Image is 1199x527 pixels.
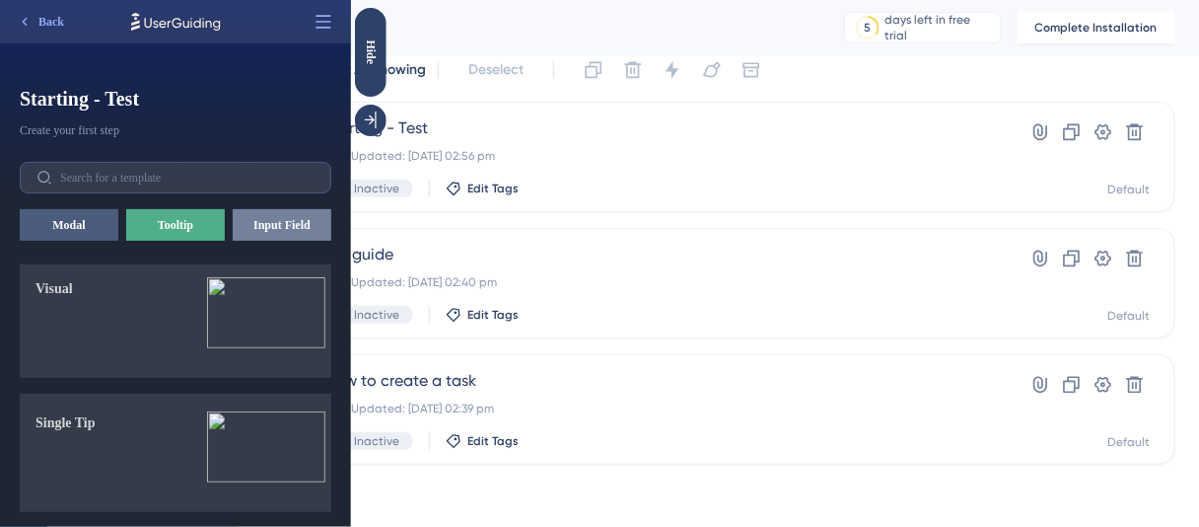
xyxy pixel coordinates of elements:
[354,181,399,196] span: Inactive
[8,6,73,38] button: Back
[324,116,953,140] span: Starting - Test
[207,412,325,483] img: tooltipsingletip.png
[1035,20,1158,36] span: Complete Installation
[446,181,519,196] button: Edit Tags
[324,274,953,290] div: Last Updated: [DATE] 02:40 pm
[20,394,331,512] button: Single Tip
[1108,308,1151,324] div: Default
[207,277,325,348] img: tooltipvisual.png
[20,122,331,138] span: Create your first step
[126,209,225,241] button: Tooltip
[20,260,331,378] button: Visual
[233,209,331,241] button: Input Field
[20,85,331,113] span: Starting - Test
[324,148,953,164] div: Last Updated: [DATE] 02:56 pm
[451,52,541,88] button: Deselect
[468,58,524,82] span: Deselect
[260,14,795,41] div: Guides
[467,181,519,196] span: Edit Tags
[35,277,73,376] div: Visual
[20,209,118,241] button: Modal
[35,412,96,510] div: Single Tip
[1018,12,1175,43] button: Complete Installation
[446,307,519,323] button: Edit Tags
[38,14,64,30] span: Back
[324,243,953,266] span: Big guide
[446,433,519,449] button: Edit Tags
[467,433,519,449] span: Edit Tags
[324,369,953,393] span: How to create a task
[354,433,399,449] span: Inactive
[865,20,872,36] div: 5
[885,12,995,43] div: days left in free trial
[1108,434,1151,450] div: Default
[467,307,519,323] span: Edit Tags
[354,307,399,323] span: Inactive
[60,171,315,185] input: Search for a template
[1108,182,1151,197] div: Default
[324,401,953,416] div: Last Updated: [DATE] 02:39 pm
